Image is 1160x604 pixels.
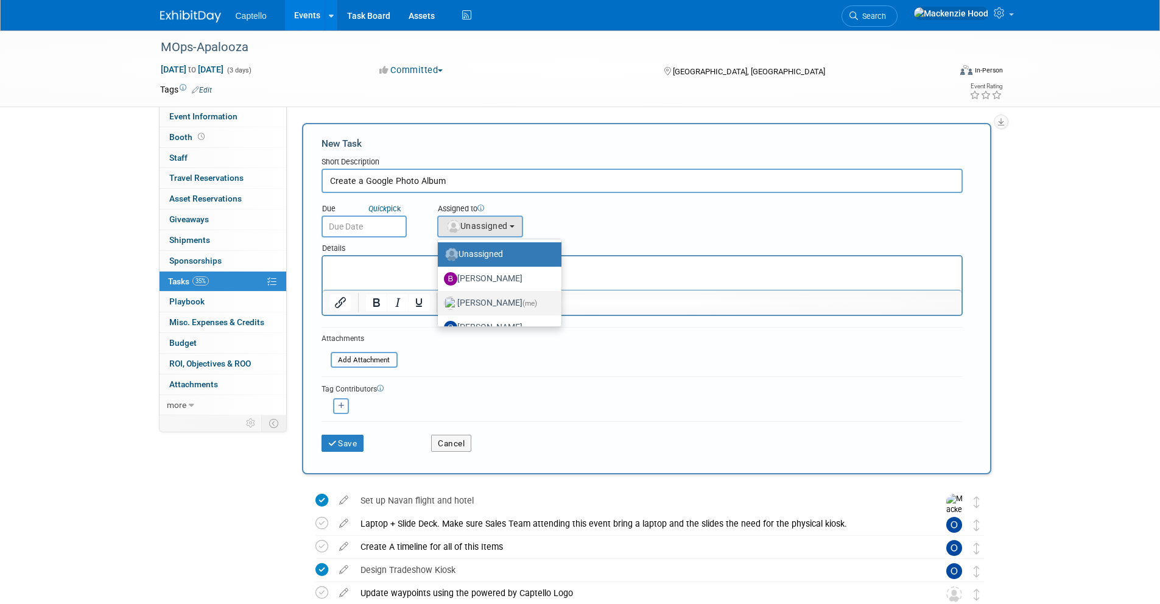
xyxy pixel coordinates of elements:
div: Event Rating [969,83,1002,90]
i: Move task [974,566,980,577]
span: Staff [169,153,188,163]
iframe: Rich Text Area [323,256,961,290]
img: Mackenzie Hood [913,7,989,20]
a: edit [333,495,354,506]
span: Captello [236,11,267,21]
i: Quick [368,204,387,213]
span: Search [858,12,886,21]
div: Design Tradeshow Kiosk [354,560,922,580]
label: [PERSON_NAME] [444,318,549,337]
span: Misc. Expenses & Credits [169,317,264,327]
a: Staff [160,148,286,168]
span: [GEOGRAPHIC_DATA], [GEOGRAPHIC_DATA] [673,67,825,76]
span: Budget [169,338,197,348]
span: Booth not reserved yet [195,132,207,141]
img: Unassigned [946,586,962,602]
button: Unassigned [437,216,524,237]
a: Shipments [160,230,286,250]
a: Giveaways [160,209,286,230]
span: Travel Reservations [169,173,244,183]
a: Event Information [160,107,286,127]
img: Unassigned-User-Icon.png [445,248,459,261]
input: Due Date [322,216,407,237]
td: Toggle Event Tabs [261,415,286,431]
span: Booth [169,132,207,142]
input: Name of task or a short description [322,169,963,193]
label: Unassigned [444,245,549,264]
div: Due [322,203,419,216]
img: ExhibitDay [160,10,221,23]
span: Attachments [169,379,218,389]
img: Owen Ellison [946,517,962,533]
a: Budget [160,333,286,353]
div: Event Format [878,63,1004,82]
span: Tasks [168,276,209,286]
label: [PERSON_NAME] [444,293,549,313]
a: edit [333,564,354,575]
i: Move task [974,496,980,508]
a: Tasks35% [160,272,286,292]
div: Laptop + Slide Deck. Make sure Sales Team attending this event bring a laptop and the slides the ... [354,513,922,534]
img: O.jpg [444,321,457,334]
a: Edit [192,86,212,94]
img: Mackenzie Hood [946,494,965,537]
div: Tag Contributors [322,382,963,395]
i: Move task [974,589,980,600]
i: Move task [974,543,980,554]
span: (me) [522,299,537,307]
button: Italic [387,294,408,311]
button: Underline [409,294,429,311]
div: New Task [322,137,963,150]
a: Quickpick [366,203,403,214]
img: B.jpg [444,272,457,286]
button: Insert/edit link [330,294,351,311]
div: Update waypoints using the powered by Captello Logo [354,583,922,603]
i: Move task [974,519,980,531]
span: Shipments [169,235,210,245]
span: Giveaways [169,214,209,224]
a: Playbook [160,292,286,312]
label: [PERSON_NAME] [444,269,549,289]
div: Assigned to [437,203,584,216]
a: Asset Reservations [160,189,286,209]
span: Unassigned [446,221,508,231]
div: Short Description [322,156,963,169]
img: Owen Ellison [946,563,962,579]
a: edit [333,588,354,599]
a: edit [333,541,354,552]
div: Create A timeline for all of this Items [354,536,922,557]
button: Bold [366,294,387,311]
div: Details [322,237,963,255]
a: Search [842,5,898,27]
button: Save [322,435,364,452]
span: to [186,65,198,74]
button: Committed [375,64,448,77]
a: edit [333,518,354,529]
span: Asset Reservations [169,194,242,203]
a: Sponsorships [160,251,286,271]
td: Tags [160,83,212,96]
span: (3 days) [226,66,251,74]
div: Attachments [322,334,398,344]
div: Set up Navan flight and hotel [354,490,922,511]
a: Misc. Expenses & Credits [160,312,286,332]
a: Booth [160,127,286,147]
button: Cancel [431,435,471,452]
span: Event Information [169,111,237,121]
span: 35% [192,276,209,286]
span: Playbook [169,297,205,306]
td: Personalize Event Tab Strip [241,415,262,431]
span: more [167,400,186,410]
a: Travel Reservations [160,168,286,188]
a: ROI, Objectives & ROO [160,354,286,374]
div: MOps-Apalooza [156,37,932,58]
img: Format-Inperson.png [960,65,972,75]
img: Owen Ellison [946,540,962,556]
a: Attachments [160,374,286,395]
a: more [160,395,286,415]
div: In-Person [974,66,1003,75]
span: [DATE] [DATE] [160,64,224,75]
span: Sponsorships [169,256,222,265]
span: ROI, Objectives & ROO [169,359,251,368]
